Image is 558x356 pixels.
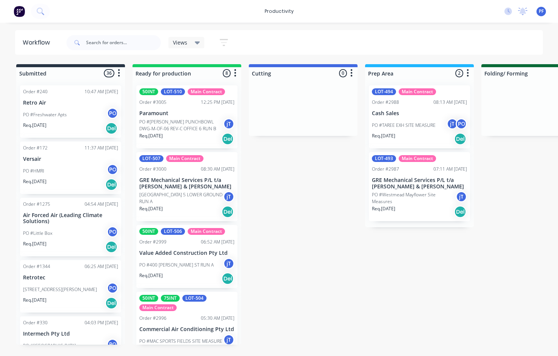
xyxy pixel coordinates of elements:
div: Del [222,206,234,218]
div: LOT-507Main ContractOrder #300008:30 AM [DATE]GRE Mechanical Services P/L t/a [PERSON_NAME] & [PE... [136,152,237,222]
div: jT [223,258,234,269]
div: jT [223,334,234,345]
p: Req. [DATE] [139,272,163,279]
div: PO [107,108,118,119]
p: Retrotec [23,274,118,281]
div: Del [105,297,117,309]
div: 06:25 AM [DATE] [85,263,118,270]
span: Views [173,39,187,46]
div: jT [223,118,234,129]
div: 50INT [139,295,158,302]
div: Order #1275 [23,201,50,208]
span: PF [539,8,544,15]
p: PO #400 [PERSON_NAME] ST RUN A [139,262,214,268]
div: 08:30 AM [DATE] [201,166,234,173]
p: [GEOGRAPHIC_DATA] 5 LOWER GROUND RUN A [139,191,223,205]
div: PO [107,164,118,175]
div: Del [222,273,234,285]
div: jT [223,191,234,202]
div: 75INT [161,295,180,302]
p: GRE Mechanical Services P/L t/a [PERSON_NAME] & [PERSON_NAME] [139,177,234,190]
div: 10:47 AM [DATE] [85,88,118,95]
p: PO #[PERSON_NAME] PUNCHBOWL DWG-M-OF-06 REV-C OFFICE 6 RUN B [139,119,223,132]
div: LOT-504 [182,295,207,302]
div: 04:03 PM [DATE] [85,319,118,326]
div: Order #24010:47 AM [DATE]Retro AirPO #Freshwater AptsPOReq.[DATE]Del [20,85,121,138]
div: Main Contract [188,228,225,235]
div: Order #17211:37 AM [DATE]VersairPO #HMRIPOReq.[DATE]Del [20,142,121,194]
div: productivity [261,6,297,17]
p: [STREET_ADDRESS][PERSON_NAME] [23,286,97,293]
div: Order #2999 [139,239,166,245]
div: Main Contract [166,155,203,162]
div: Workflow [23,38,54,47]
div: Order #2987 [372,166,399,173]
div: Del [454,133,466,145]
div: LOT-494Main ContractOrder #298808:13 AM [DATE]Cash SalesPO #TAREE EXH SITE MEASUREjTPOReq.[DATE]Del [369,85,470,148]
p: Air Forced Air (Leading Climate Solutions) [23,212,118,225]
div: 11:37 AM [DATE] [85,145,118,151]
div: 50INT [139,88,158,95]
p: Versair [23,156,118,162]
div: Del [222,133,234,145]
div: Order #2988 [372,99,399,106]
div: Main Contract [139,304,177,311]
p: Req. [DATE] [372,205,395,212]
div: Del [454,206,466,218]
p: Retro Air [23,100,118,106]
div: 07:11 AM [DATE] [433,166,467,173]
div: Order #127504:54 AM [DATE]Air Forced Air (Leading Climate Solutions)PO #Little BoxPOReq.[DATE]Del [20,198,121,257]
p: PO #TAREE EXH SITE MEASURE [372,122,436,129]
input: Search for orders... [86,35,161,50]
div: LOT-506 [161,228,185,235]
p: Req. [DATE] [139,133,163,139]
div: jT [456,191,467,202]
div: Order #3000 [139,166,166,173]
p: PO #Little Box [23,230,52,237]
div: LOT-493 [372,155,396,162]
div: Order #3005 [139,99,166,106]
p: Req. [DATE] [23,240,46,247]
p: Paramount [139,110,234,117]
img: Factory [14,6,25,17]
p: Req. [DATE] [23,122,46,129]
div: 04:54 AM [DATE] [85,201,118,208]
p: Req. [DATE] [139,205,163,212]
div: 50INT [139,228,158,235]
div: Del [105,122,117,134]
p: Req. [DATE] [23,297,46,304]
div: LOT-510 [161,88,185,95]
div: Main Contract [399,155,436,162]
div: 50INTLOT-506Main ContractOrder #299906:52 AM [DATE]Value Added Construction Pty LtdPO #400 [PERSO... [136,225,237,288]
div: PO [107,226,118,237]
div: Order #134406:25 AM [DATE]Retrotec[STREET_ADDRESS][PERSON_NAME]POReq.[DATE]Del [20,260,121,313]
div: PO [107,282,118,294]
div: Del [105,241,117,253]
div: Main Contract [188,88,225,95]
p: PO #Freshwater Apts [23,111,67,118]
p: Req. [DATE] [23,178,46,185]
p: PO #HMRI [23,168,44,174]
div: 50INTLOT-510Main ContractOrder #300512:25 PM [DATE]ParamountPO #[PERSON_NAME] PUNCHBOWL DWG-M-OF-... [136,85,237,148]
div: Order #1344 [23,263,50,270]
div: 06:52 AM [DATE] [201,239,234,245]
div: PO [107,339,118,350]
div: Order #172 [23,145,48,151]
div: 08:13 AM [DATE] [433,99,467,106]
div: Order #330 [23,319,48,326]
p: Commercial Air Conditioning Pty Ltd [139,326,234,333]
p: Cash Sales [372,110,467,117]
div: Order #240 [23,88,48,95]
div: jT [447,118,458,129]
div: PO [456,118,467,129]
p: PO #[GEOGRAPHIC_DATA] [23,342,76,349]
div: Order #2996 [139,315,166,322]
p: Req. [DATE] [372,133,395,139]
div: 12:25 PM [DATE] [201,99,234,106]
p: Intermech Pty Ltd [23,331,118,337]
div: LOT-493Main ContractOrder #298707:11 AM [DATE]GRE Mechanical Services P/L t/a [PERSON_NAME] & [PE... [369,152,470,222]
div: LOT-507 [139,155,163,162]
p: PO #MAC SPORTS FIELDS SITE MEASURE [139,338,222,345]
p: PO #Westmead Mayflower Site Measures [372,191,456,205]
div: Del [105,179,117,191]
